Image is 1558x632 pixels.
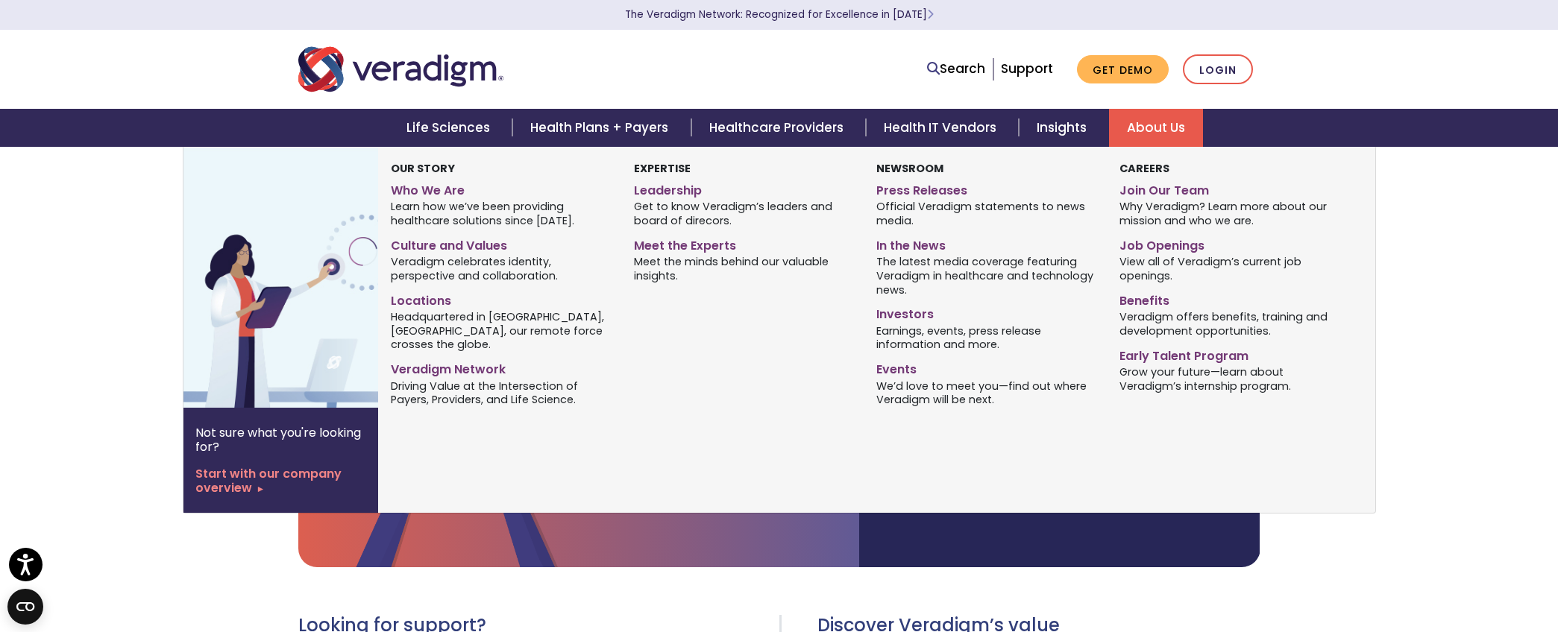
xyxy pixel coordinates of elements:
span: Official Veradigm statements to news media. [876,199,1096,228]
a: About Us [1109,109,1203,147]
span: Learn how we’ve been providing healthcare solutions since [DATE]. [391,199,611,228]
a: In the News [876,233,1096,254]
span: Headquartered in [GEOGRAPHIC_DATA], [GEOGRAPHIC_DATA], our remote force crosses the globe. [391,309,611,352]
a: Support [1001,60,1053,78]
a: Insights [1019,109,1109,147]
span: We’d love to meet you—find out where Veradigm will be next. [876,378,1096,407]
a: Healthcare Providers [691,109,866,147]
span: View all of Veradigm’s current job openings. [1119,254,1339,283]
p: Not sure what you're looking for? [195,426,366,454]
a: Health IT Vendors [866,109,1019,147]
a: Start with our company overview [195,467,366,495]
a: Job Openings [1119,233,1339,254]
span: Driving Value at the Intersection of Payers, Providers, and Life Science. [391,378,611,407]
a: Leadership [634,177,854,199]
a: Search [927,59,985,79]
span: Get to know Veradigm’s leaders and board of direcors. [634,199,854,228]
a: Investors [876,301,1096,323]
a: Locations [391,288,611,309]
strong: Careers [1119,161,1169,176]
span: Why Veradigm? Learn more about our mission and who we are. [1119,199,1339,228]
span: Meet the minds behind our valuable insights. [634,254,854,283]
strong: Our Story [391,161,455,176]
img: Vector image of Veradigm’s Story [183,147,424,408]
a: Who We Are [391,177,611,199]
span: Earnings, events, press release information and more. [876,323,1096,352]
a: Join Our Team [1119,177,1339,199]
a: Events [876,356,1096,378]
img: Veradigm logo [298,45,503,94]
span: Learn More [927,7,934,22]
span: Veradigm celebrates identity, perspective and collaboration. [391,254,611,283]
span: Grow your future—learn about Veradigm’s internship program. [1119,364,1339,393]
a: Veradigm Network [391,356,611,378]
a: Life Sciences [389,109,512,147]
button: Open CMP widget [7,589,43,625]
a: Login [1183,54,1253,85]
a: Press Releases [876,177,1096,199]
a: Meet the Experts [634,233,854,254]
a: Culture and Values [391,233,611,254]
span: The latest media coverage featuring Veradigm in healthcare and technology news. [876,254,1096,297]
a: Early Talent Program [1119,343,1339,364]
span: Veradigm offers benefits, training and development opportunities. [1119,309,1339,338]
strong: Newsroom [876,161,943,176]
a: Get Demo [1077,55,1169,84]
strong: Expertise [634,161,691,176]
a: The Veradigm Network: Recognized for Excellence in [DATE]Learn More [625,7,934,22]
a: Benefits [1119,288,1339,309]
a: Health Plans + Payers [512,109,691,147]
